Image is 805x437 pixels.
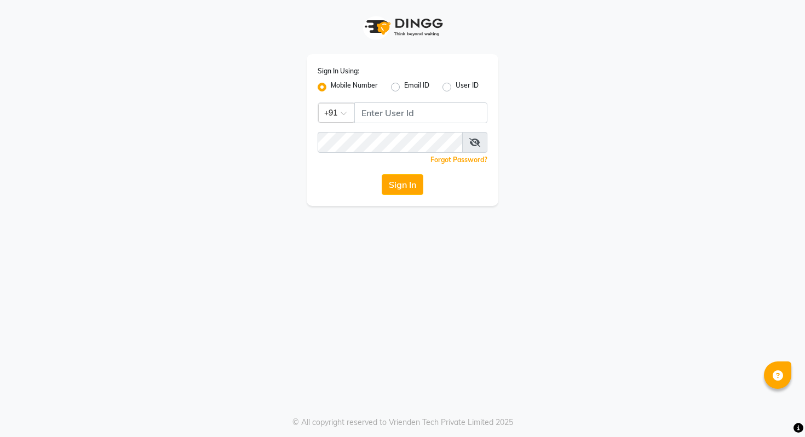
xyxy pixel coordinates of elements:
img: logo1.svg [359,11,446,43]
input: Username [354,102,487,123]
iframe: chat widget [759,393,794,426]
label: Sign In Using: [318,66,359,76]
a: Forgot Password? [430,156,487,164]
button: Sign In [382,174,423,195]
label: Email ID [404,81,429,94]
label: User ID [456,81,479,94]
label: Mobile Number [331,81,378,94]
input: Username [318,132,463,153]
